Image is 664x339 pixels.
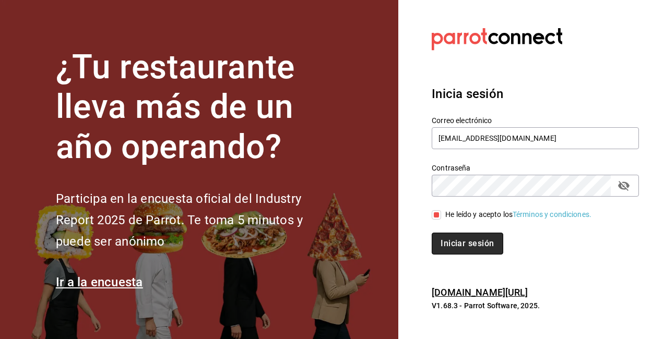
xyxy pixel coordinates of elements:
[56,275,143,289] a: Ir a la encuesta
[432,116,639,124] label: Correo electrónico
[432,300,639,311] p: V1.68.3 - Parrot Software, 2025.
[432,287,528,298] a: [DOMAIN_NAME][URL]
[445,209,591,220] div: He leído y acepto los
[432,164,639,171] label: Contraseña
[432,84,639,103] h3: Inicia sesión
[615,177,633,195] button: passwordField
[56,188,338,252] h2: Participa en la encuesta oficial del Industry Report 2025 de Parrot. Te toma 5 minutos y puede se...
[56,47,338,167] h1: ¿Tu restaurante lleva más de un año operando?
[432,233,503,255] button: Iniciar sesión
[432,127,639,149] input: Ingresa tu correo electrónico
[513,210,591,219] a: Términos y condiciones.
